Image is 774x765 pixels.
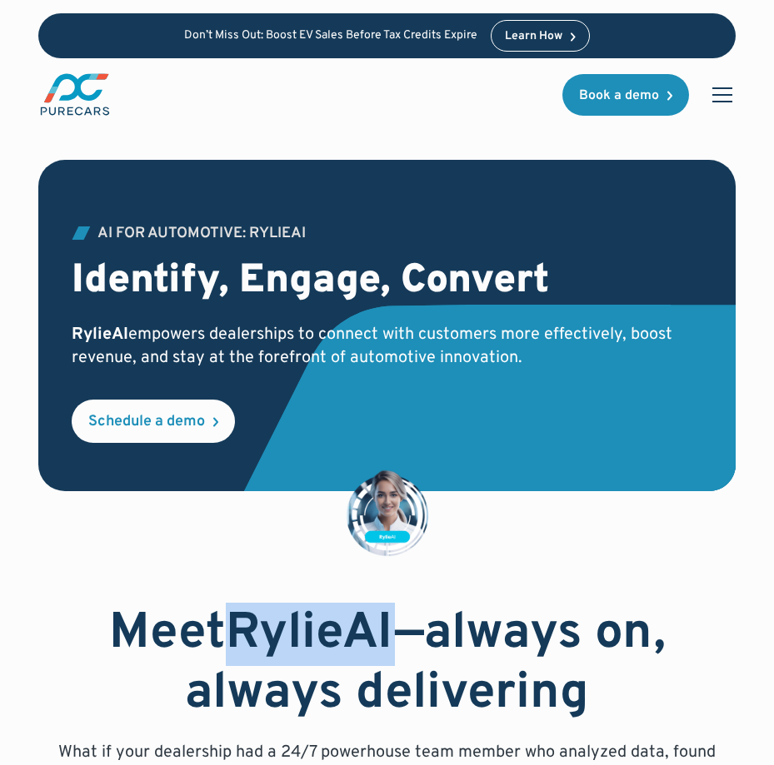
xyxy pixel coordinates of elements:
[72,258,702,306] h2: Identify, Engage, Convert
[346,469,429,558] img: customer data platform illustration
[505,31,562,42] div: Learn How
[184,29,477,43] p: Don’t Miss Out: Boost EV Sales Before Tax Credits Expire
[185,603,666,726] strong: —always on, always delivering
[72,400,235,443] a: Schedule a demo
[72,323,702,370] p: empowers dealerships to connect with customers more effectively, boost revenue, and stay at the f...
[109,603,226,666] strong: Meet
[702,75,736,115] div: menu
[72,324,128,345] strong: RylieAI
[38,72,112,117] a: main
[97,226,306,241] div: AI for Automotive: RylieAI
[562,74,689,116] a: Book a demo
[491,20,590,52] a: Learn How
[226,603,395,666] strong: RylieAI
[38,72,112,117] img: purecars logo
[579,89,659,102] div: Book a demo
[88,415,205,430] div: Schedule a demo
